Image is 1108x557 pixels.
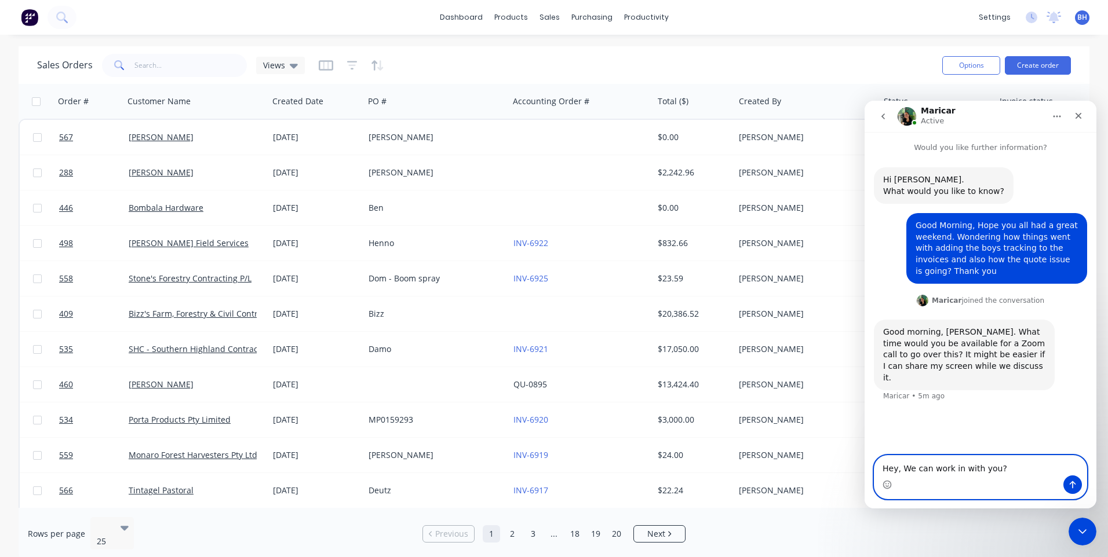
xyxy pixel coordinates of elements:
div: [PERSON_NAME] [739,273,868,284]
div: [PERSON_NAME] [739,379,868,390]
input: Search... [134,54,247,77]
a: 534 [59,402,129,437]
a: 559 [59,438,129,472]
a: INV-6922 [513,237,548,248]
a: Page 1 is your current page [483,525,500,543]
div: 25 [97,536,111,547]
div: [PERSON_NAME] [739,449,868,461]
div: Deutz [369,485,497,496]
div: Henno [369,237,497,249]
div: $832.66 [658,237,726,249]
div: [PERSON_NAME] [369,167,497,178]
a: Page 2 [504,525,521,543]
a: [PERSON_NAME] [129,131,194,142]
div: $24.00 [658,449,726,461]
div: [DATE] [273,379,359,390]
a: Page 19 [587,525,604,543]
div: settings [973,9,1016,26]
button: Create order [1005,56,1071,75]
div: Invoice status [1000,96,1053,107]
span: 409 [59,308,73,320]
div: Accounting Order # [513,96,589,107]
div: [DATE] [273,414,359,426]
a: [PERSON_NAME] [129,379,194,390]
iframe: Intercom live chat [1069,518,1096,545]
div: $22.24 [658,485,726,496]
a: INV-6921 [513,343,548,354]
div: MP0159293 [369,414,497,426]
a: 409 [59,296,129,331]
a: Page 3 [524,525,542,543]
span: 558 [59,273,73,284]
a: Page 20 [608,525,625,543]
a: 535 [59,332,129,367]
div: [PERSON_NAME] [739,131,868,143]
h1: Sales Orders [37,60,93,71]
a: [PERSON_NAME] Field Services [129,237,249,248]
span: 535 [59,343,73,355]
a: Porta Products Pty Limited [129,414,231,425]
a: Next page [634,528,685,540]
button: Options [942,56,1000,75]
div: [DATE] [273,237,359,249]
div: Status [884,96,908,107]
div: $13,424.40 [658,379,726,390]
div: $3,000.00 [658,414,726,426]
a: Page 18 [566,525,584,543]
div: [DATE] [273,308,359,320]
span: Next [647,528,665,540]
span: 460 [59,379,73,390]
div: Bizz [369,308,497,320]
span: 288 [59,167,73,178]
ul: Pagination [418,525,690,543]
a: QU-0895 [513,379,547,390]
div: PO # [368,96,387,107]
div: $23.59 [658,273,726,284]
div: [PERSON_NAME] [739,343,868,355]
span: Previous [435,528,468,540]
div: [DATE] [273,167,359,178]
div: [DATE] [273,449,359,461]
span: 498 [59,237,73,249]
div: Total ($) [658,96,688,107]
div: Customer Name [127,96,191,107]
a: 566 [59,473,129,508]
div: $20,386.52 [658,308,726,320]
a: Tintagel Pastoral [129,485,194,496]
a: 446 [59,190,129,225]
a: 567 [59,120,129,155]
div: sales [534,9,566,26]
a: 288 [59,155,129,190]
span: BH [1077,12,1087,23]
a: Jump forward [545,525,563,543]
span: 446 [59,202,73,214]
div: Damo [369,343,497,355]
iframe: Intercom live chat [865,101,1096,508]
a: 498 [59,226,129,261]
div: $0.00 [658,202,726,214]
div: [DATE] [273,485,359,496]
a: Bizz's Farm, Forestry & Civil Contracting Pty Ltd [129,308,310,319]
